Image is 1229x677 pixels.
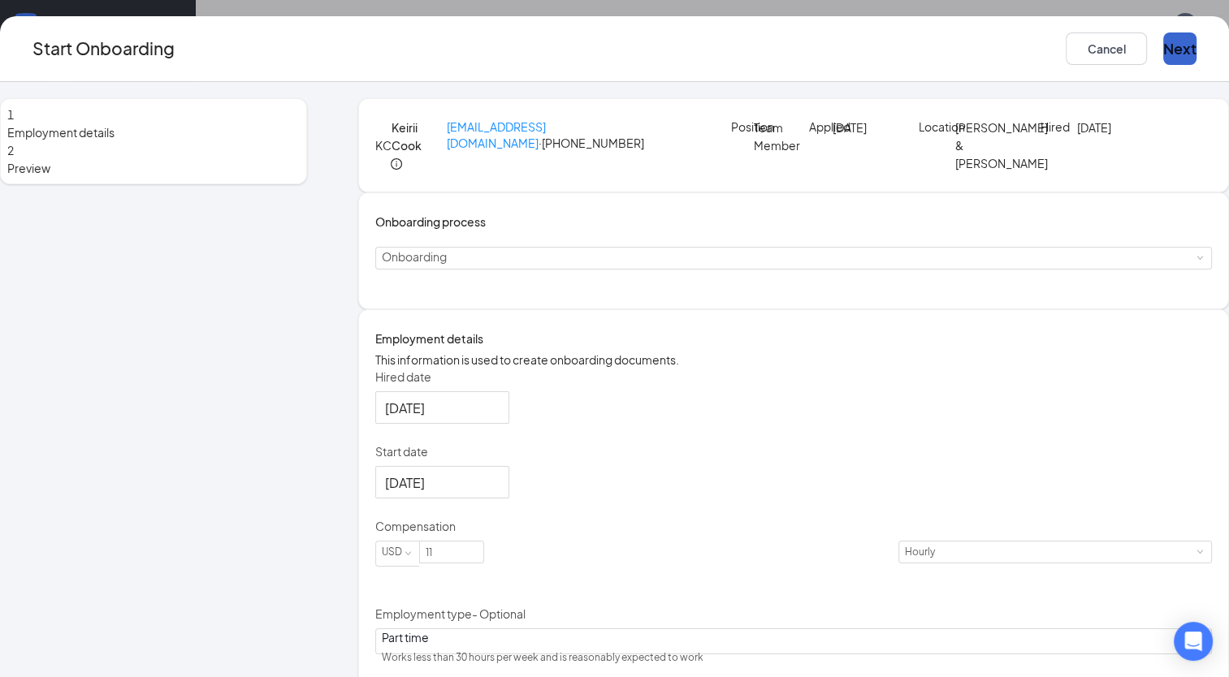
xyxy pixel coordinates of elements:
[833,119,880,136] p: [DATE]
[382,248,458,269] div: [object Object]
[1163,32,1197,65] button: Next
[754,119,801,154] p: Team Member
[1174,622,1213,661] div: Open Intercom Messenger
[391,158,402,170] span: info-circle
[382,249,447,264] span: Onboarding
[382,629,715,670] div: [object Object]
[447,119,546,150] a: [EMAIL_ADDRESS][DOMAIN_NAME]
[472,606,526,621] span: - Optional
[382,645,703,670] div: Works less than 30 hours per week and is reasonably expected to work
[730,119,754,135] p: Position
[919,119,955,135] p: Location
[385,398,496,418] input: Aug 27, 2025
[1077,119,1150,136] p: [DATE]
[1066,32,1147,65] button: Cancel
[7,159,300,177] span: Preview
[391,119,446,154] h4: Keirii Cook
[385,472,496,493] input: Sep 1, 2025
[375,136,392,154] div: KC
[7,123,300,141] span: Employment details
[375,606,1212,622] p: Employment type
[809,119,833,135] p: Applied
[447,119,731,156] p: · [PHONE_NUMBER]
[375,443,1212,459] p: Start date
[905,541,946,563] div: Hourly
[955,119,1028,172] p: [PERSON_NAME] & [PERSON_NAME]
[7,107,14,122] span: 1
[32,35,175,62] h3: Start Onboarding
[375,213,1212,231] h4: Onboarding process
[375,369,1212,385] p: Hired date
[382,541,413,563] div: USD
[420,541,483,563] input: Amount
[7,143,14,157] span: 2
[375,351,1212,369] p: This information is used to create onboarding documents.
[375,518,1212,534] p: Compensation
[375,330,1212,347] h4: Employment details
[382,629,703,645] div: Part time
[1041,119,1077,135] p: Hired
